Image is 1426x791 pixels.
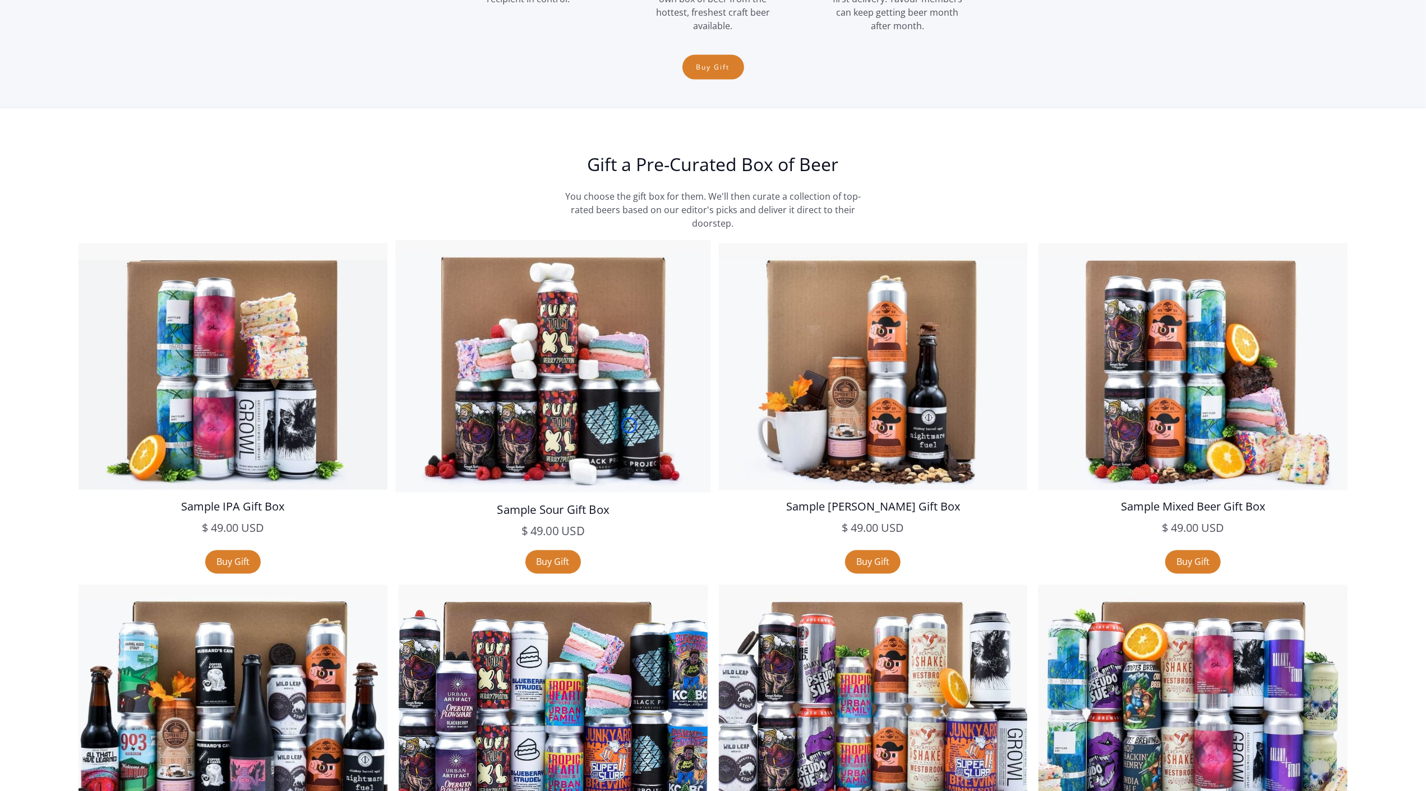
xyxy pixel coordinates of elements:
a: Sample IPA Gift Box$ 49.00 USD [79,243,387,551]
a: Buy Gift [1165,550,1221,574]
a: Sample [PERSON_NAME] Gift Box$ 49.00 USD [719,243,1028,551]
h5: Sample Mixed Beer Gift Box [1039,499,1347,516]
a: Buy Gift [525,550,581,574]
h5: $ 49.00 USD [1039,520,1347,537]
a: Sample Mixed Beer Gift Box$ 49.00 USD [1039,243,1347,551]
h5: Sample Sour Gift Box [395,501,710,518]
p: You choose the gift box for them. We'll then curate a collection of top-rated beers based on our ... [559,190,867,230]
h5: Sample [PERSON_NAME] Gift Box [719,499,1028,516]
h5: $ 49.00 USD [719,520,1028,537]
a: Sample Sour Gift Box$ 49.00 USD [395,240,710,554]
a: Buy Gift [682,55,744,80]
h5: $ 49.00 USD [395,523,710,540]
h5: Sample IPA Gift Box [79,499,387,516]
h5: $ 49.00 USD [79,520,387,537]
h2: Gift a Pre-Curated Box of Beer [450,153,977,176]
a: Buy Gift [205,550,261,574]
a: Buy Gift [845,550,901,574]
